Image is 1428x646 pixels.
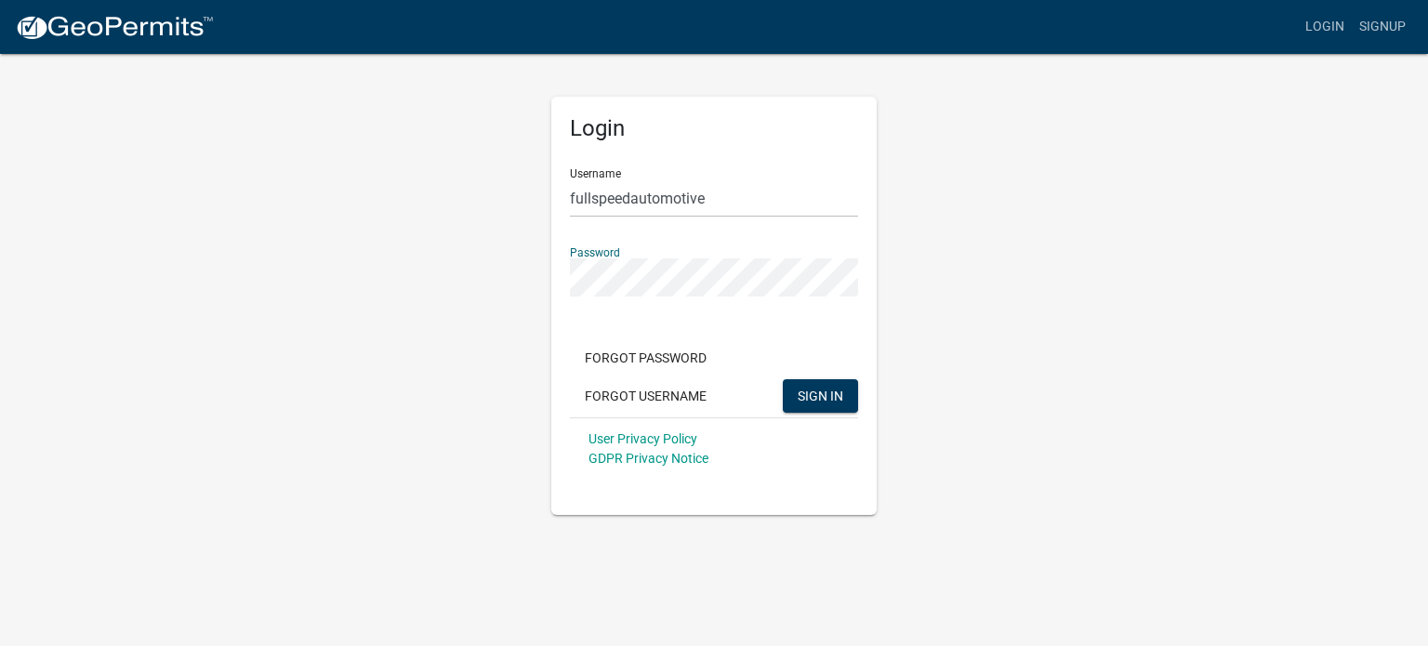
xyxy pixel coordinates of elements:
button: SIGN IN [783,379,858,413]
a: GDPR Privacy Notice [588,451,708,466]
h5: Login [570,115,858,142]
button: Forgot Username [570,379,721,413]
button: Forgot Password [570,341,721,375]
a: Login [1298,9,1352,45]
span: SIGN IN [798,388,843,402]
a: User Privacy Policy [588,431,697,446]
a: Signup [1352,9,1413,45]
